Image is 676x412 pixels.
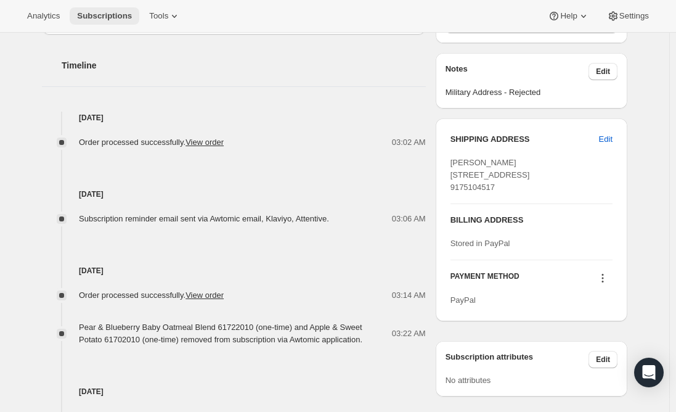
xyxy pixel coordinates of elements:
[600,7,656,25] button: Settings
[596,355,610,365] span: Edit
[392,136,426,149] span: 03:02 AM
[42,385,426,398] h4: [DATE]
[185,138,224,147] a: View order
[392,289,426,302] span: 03:14 AM
[450,214,613,226] h3: BILLING ADDRESS
[70,7,139,25] button: Subscriptions
[392,213,426,225] span: 03:06 AM
[588,351,617,368] button: Edit
[185,290,224,300] a: View order
[392,328,426,340] span: 03:22 AM
[20,7,67,25] button: Analytics
[79,290,224,300] span: Order processed successfully.
[142,7,188,25] button: Tools
[42,188,426,200] h4: [DATE]
[149,11,168,21] span: Tools
[592,130,620,149] button: Edit
[79,138,224,147] span: Order processed successfully.
[79,214,329,223] span: Subscription reminder email sent via Awtomic email, Klaviyo, Attentive.
[596,67,610,76] span: Edit
[450,271,519,288] h3: PAYMENT METHOD
[540,7,597,25] button: Help
[27,11,60,21] span: Analytics
[619,11,649,21] span: Settings
[77,11,132,21] span: Subscriptions
[599,133,613,146] span: Edit
[42,265,426,277] h4: [DATE]
[634,358,664,387] div: Open Intercom Messenger
[42,112,426,124] h4: [DATE]
[446,86,617,99] span: Military Address - Rejected
[446,376,491,385] span: No attributes
[450,158,530,192] span: [PERSON_NAME] [STREET_ADDRESS] 9175104517
[62,59,426,72] h2: Timeline
[446,351,589,368] h3: Subscription attributes
[450,133,599,146] h3: SHIPPING ADDRESS
[560,11,577,21] span: Help
[450,295,476,305] span: PayPal
[446,63,589,80] h3: Notes
[79,323,362,344] span: Pear & Blueberry Baby Oatmeal Blend 61722010 (one-time) and Apple & Sweet Potato 61702010 (one-ti...
[588,63,617,80] button: Edit
[450,239,510,248] span: Stored in PayPal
